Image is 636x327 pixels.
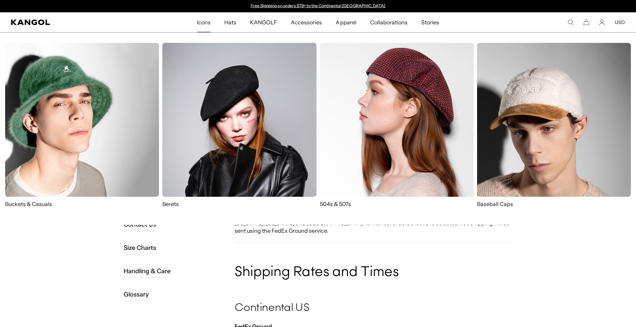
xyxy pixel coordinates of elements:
[615,19,625,25] button: USD
[124,241,156,254] a: Size Charts
[162,200,316,208] p: Berets
[284,12,329,32] a: Accessories
[11,20,130,25] a: Kangol
[599,19,605,25] a: Account
[291,12,322,32] span: Accessories
[235,265,515,280] h3: Shipping Rates and Times
[5,43,159,208] a: Buckets & Casuals
[363,12,414,32] a: Collaborations
[190,12,217,32] a: Icons
[370,12,408,32] span: Collaborations
[217,12,243,32] a: Hats
[421,12,439,32] span: Stories
[235,301,515,315] h4: Continental US
[320,43,474,208] a: 504s & 507s
[477,200,631,208] p: Baseball Caps
[251,3,385,8] a: Free Shipping on orders $79+ to the Continental [GEOGRAPHIC_DATA]
[250,12,277,32] span: KANGOLF
[224,12,236,32] span: Hats
[197,12,211,32] span: Icons
[248,3,389,9] div: Announcement
[248,3,389,9] div: 1 of 2
[243,12,284,32] a: KANGOLF
[320,200,474,208] p: 504s & 507s
[5,200,159,208] p: Buckets & Casuals
[124,288,149,301] a: Glossary
[124,265,171,278] a: Handling & Care
[248,3,389,9] slideshow-component: Announcement bar
[583,19,589,25] button: Cart
[414,12,446,32] a: Stories
[329,12,363,32] a: Apparel
[477,43,631,215] a: Baseball Caps
[568,19,574,25] summary: Search here
[162,43,316,208] a: Berets
[336,12,356,32] span: Apparel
